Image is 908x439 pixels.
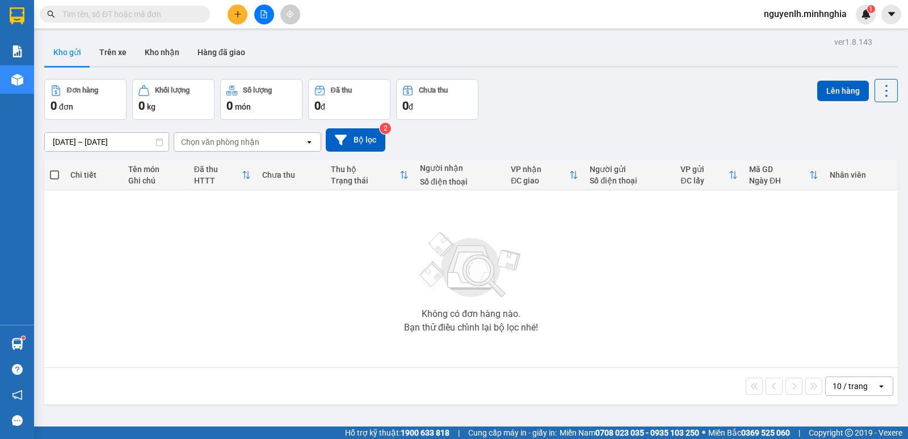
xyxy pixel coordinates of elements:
div: Khối lượng [155,86,190,94]
input: Select a date range. [45,133,169,151]
div: VP gửi [680,165,728,174]
span: | [798,427,800,439]
strong: 0369 525 060 [741,428,790,437]
div: HTTT [194,176,242,185]
img: warehouse-icon [11,74,23,86]
div: ĐC giao [511,176,569,185]
span: 0 [51,99,57,112]
div: Chưa thu [419,86,448,94]
span: đơn [59,102,73,111]
div: Chọn văn phòng nhận [181,136,259,148]
button: aim [280,5,300,24]
div: Tên món [128,165,183,174]
span: ⚪️ [702,430,705,435]
div: Số điện thoại [590,176,669,185]
button: Kho nhận [136,39,188,66]
button: Trên xe [90,39,136,66]
button: Lên hàng [817,81,869,101]
div: Trạng thái [331,176,400,185]
span: plus [234,10,242,18]
span: kg [147,102,155,111]
span: 0 [226,99,233,112]
span: Miền Bắc [708,427,790,439]
button: Chưa thu0đ [396,79,478,120]
span: notification [12,390,23,400]
img: solution-icon [11,45,23,57]
div: Chưa thu [262,170,319,179]
img: logo-vxr [10,7,24,24]
button: Kho gửi [44,39,90,66]
span: caret-down [886,9,897,19]
span: question-circle [12,364,23,375]
button: Bộ lọc [326,128,385,152]
div: Số điện thoại [420,177,499,186]
span: | [458,427,460,439]
button: Đơn hàng0đơn [44,79,127,120]
th: Toggle SortBy [743,160,824,190]
div: Ghi chú [128,176,183,185]
th: Toggle SortBy [675,160,743,190]
div: Không có đơn hàng nào. [422,310,520,319]
div: Số lượng [243,86,272,94]
div: Nhân viên [830,170,892,179]
th: Toggle SortBy [505,160,584,190]
div: Mã GD [749,165,809,174]
img: warehouse-icon [11,338,23,350]
div: Người gửi [590,165,669,174]
div: Ngày ĐH [749,176,809,185]
svg: open [305,137,314,147]
span: Hỗ trợ kỹ thuật: [345,427,449,439]
button: plus [228,5,247,24]
svg: open [877,382,886,391]
span: Miền Nam [560,427,699,439]
span: 0 [314,99,321,112]
div: Bạn thử điều chỉnh lại bộ lọc nhé! [404,323,538,332]
th: Toggle SortBy [188,160,257,190]
button: Hàng đã giao [188,39,254,66]
span: 0 [402,99,409,112]
span: Cung cấp máy in - giấy in: [468,427,557,439]
span: nguyenlh.minhnghia [755,7,856,21]
strong: 0708 023 035 - 0935 103 250 [595,428,699,437]
button: caret-down [881,5,901,24]
div: Đơn hàng [67,86,98,94]
button: Khối lượng0kg [132,79,215,120]
th: Toggle SortBy [325,160,414,190]
div: Chi tiết [70,170,117,179]
span: món [235,102,251,111]
span: đ [321,102,325,111]
img: icon-new-feature [861,9,871,19]
span: aim [286,10,294,18]
span: copyright [845,429,853,437]
button: Đã thu0đ [308,79,390,120]
span: message [12,415,23,426]
input: Tìm tên, số ĐT hoặc mã đơn [62,8,196,20]
div: Người nhận [420,164,499,173]
div: VP nhận [511,165,569,174]
div: Đã thu [194,165,242,174]
div: Đã thu [331,86,352,94]
span: search [47,10,55,18]
sup: 2 [380,123,391,134]
sup: 1 [22,336,25,340]
sup: 1 [867,5,875,13]
div: 10 / trang [833,381,868,392]
img: svg+xml;base64,PHN2ZyBjbGFzcz0ibGlzdC1wbHVnX19zdmciIHhtbG5zPSJodHRwOi8vd3d3LnczLm9yZy8yMDAwL3N2Zy... [414,225,528,305]
span: 0 [138,99,145,112]
span: 1 [869,5,873,13]
strong: 1900 633 818 [401,428,449,437]
span: đ [409,102,413,111]
div: Thu hộ [331,165,400,174]
button: file-add [254,5,274,24]
div: ĐC lấy [680,176,728,185]
div: ver 1.8.143 [834,36,872,48]
button: Số lượng0món [220,79,302,120]
span: file-add [260,10,268,18]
